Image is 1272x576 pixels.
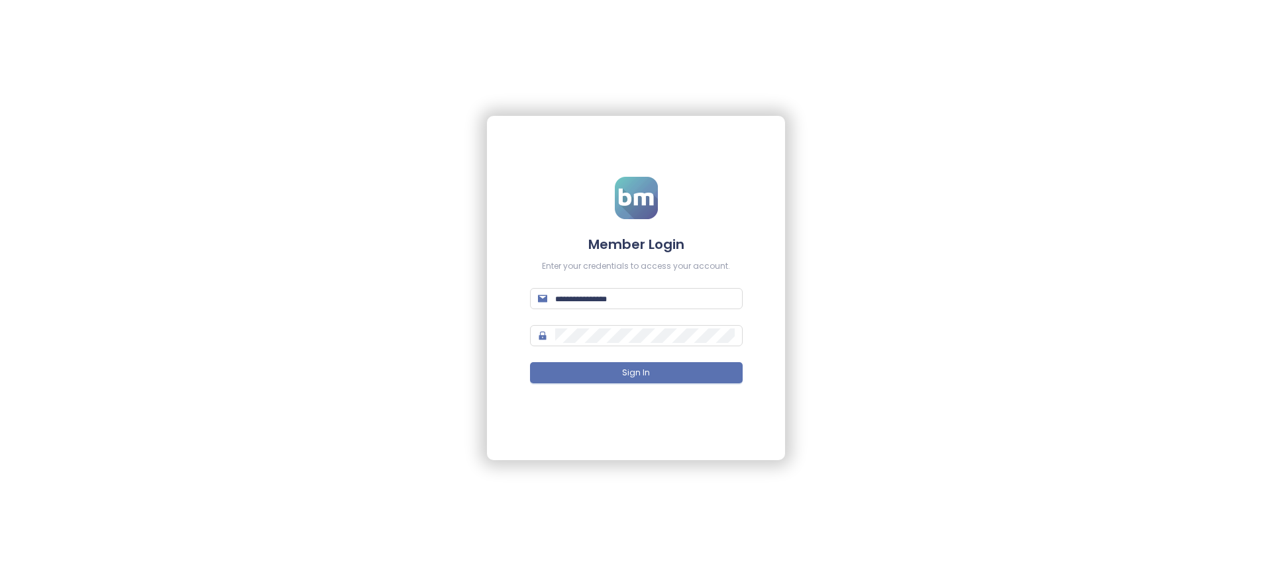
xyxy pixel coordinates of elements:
div: Enter your credentials to access your account. [530,260,743,273]
span: Sign In [622,367,650,379]
img: logo [615,177,658,219]
h4: Member Login [530,235,743,254]
span: mail [538,294,547,303]
span: lock [538,331,547,340]
button: Sign In [530,362,743,383]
